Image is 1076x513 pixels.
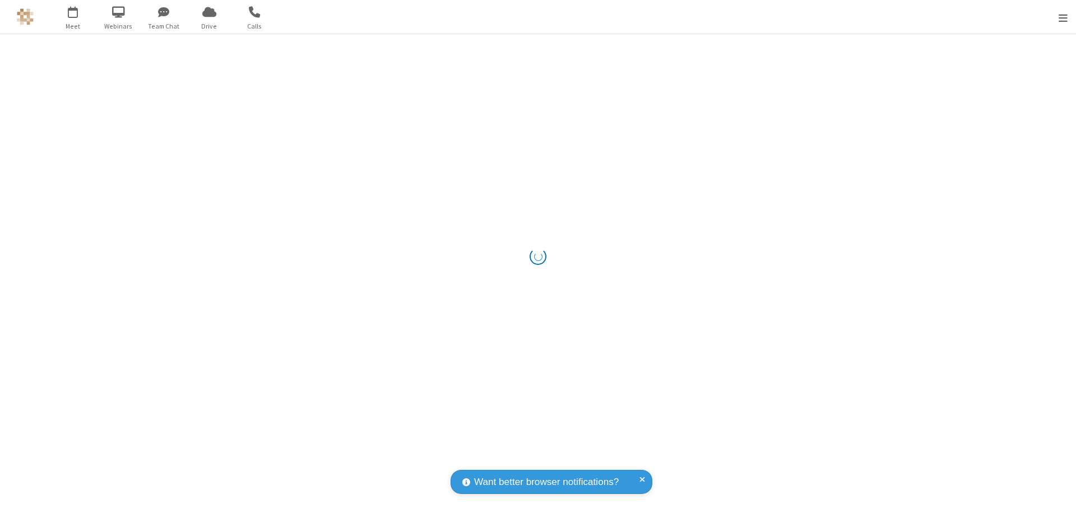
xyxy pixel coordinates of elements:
[143,21,185,31] span: Team Chat
[474,475,619,489] span: Want better browser notifications?
[52,21,94,31] span: Meet
[234,21,276,31] span: Calls
[188,21,230,31] span: Drive
[98,21,140,31] span: Webinars
[17,8,34,25] img: QA Selenium DO NOT DELETE OR CHANGE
